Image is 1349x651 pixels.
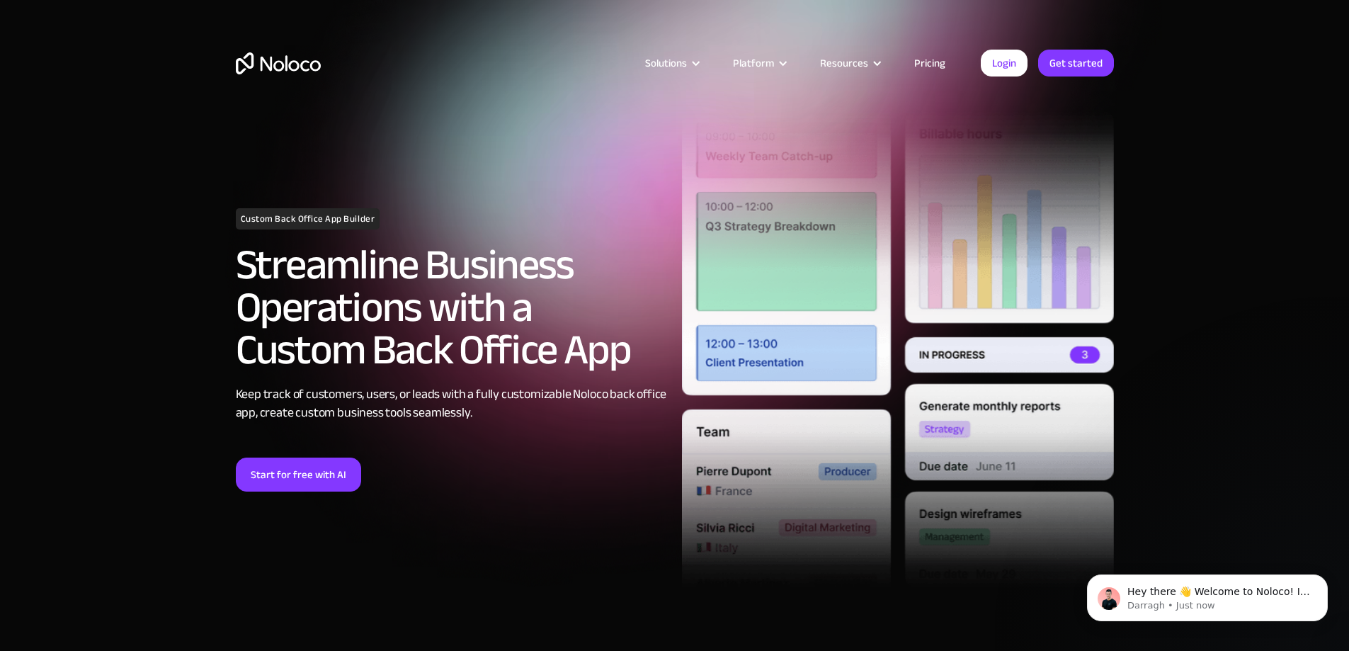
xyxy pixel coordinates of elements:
div: Platform [715,54,802,72]
div: Platform [733,54,774,72]
div: Keep track of customers, users, or leads with a fully customizable Noloco back office app, create... [236,385,668,422]
a: Pricing [897,54,963,72]
div: Solutions [645,54,687,72]
a: Get started [1038,50,1114,77]
div: Resources [820,54,868,72]
a: Start for free with AI [236,458,361,492]
div: Resources [802,54,897,72]
a: Login [981,50,1028,77]
h2: Streamline Business Operations with a Custom Back Office App [236,244,668,371]
h1: Custom Back Office App Builder [236,208,380,230]
a: home [236,52,321,74]
div: Solutions [627,54,715,72]
iframe: Intercom notifications message [1066,545,1349,644]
